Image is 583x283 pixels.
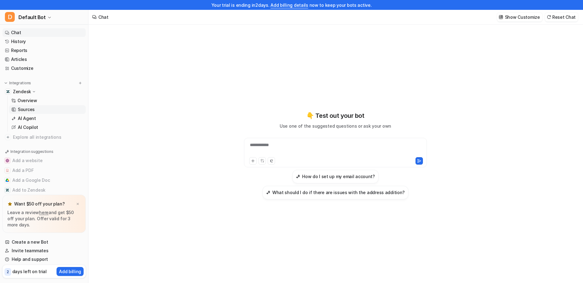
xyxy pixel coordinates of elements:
[7,209,81,228] p: Leave a review and get $50 off your plan. Offer valid for 3 more days.
[18,13,46,22] span: Default Bot
[98,14,108,20] div: Chat
[262,186,408,199] button: What should I do if there are issues with the address addition?What should I do if there are issu...
[76,202,80,206] img: x
[6,159,9,162] img: Add a website
[14,201,65,207] p: Want $50 off your plan?
[18,106,35,113] p: Sources
[280,123,391,129] p: Use one of the suggested questions or ask your own
[2,55,86,64] a: Articles
[78,81,82,85] img: menu_add.svg
[6,188,9,192] img: Add to Zendesk
[9,96,86,105] a: Overview
[2,28,86,37] a: Chat
[7,201,12,206] img: star
[12,268,47,275] p: days left on trial
[2,37,86,46] a: History
[302,173,375,180] h3: How do I set up my email account?
[9,105,86,114] a: Sources
[9,114,86,123] a: AI Agent
[2,185,86,195] button: Add to ZendeskAdd to Zendesk
[2,165,86,175] button: Add a PDFAdd a PDF
[59,268,81,275] p: Add billing
[2,238,86,246] a: Create a new Bot
[272,189,405,196] h3: What should I do if there are issues with the address addition?
[18,98,37,104] p: Overview
[2,133,86,141] a: Explore all integrations
[2,175,86,185] button: Add a Google DocAdd a Google Doc
[18,115,36,122] p: AI Agent
[5,134,11,140] img: explore all integrations
[2,255,86,264] a: Help and support
[2,246,86,255] a: Invite teammates
[6,178,9,182] img: Add a Google Doc
[2,156,86,165] button: Add a websiteAdd a website
[9,81,31,86] p: Integrations
[499,15,503,19] img: customize
[292,170,379,183] button: How do I set up my email account?How do I set up my email account?
[6,90,10,94] img: Zendesk
[13,132,83,142] span: Explore all integrations
[306,111,364,120] p: 👇 Test out your bot
[7,269,9,275] p: 2
[2,46,86,55] a: Reports
[10,149,53,154] p: Integration suggestions
[2,80,33,86] button: Integrations
[9,123,86,132] a: AI Copilot
[18,124,38,130] p: AI Copilot
[296,174,300,179] img: How do I set up my email account?
[57,267,84,276] button: Add billing
[547,15,551,19] img: reset
[266,190,270,195] img: What should I do if there are issues with the address addition?
[4,81,8,85] img: expand menu
[13,89,31,95] p: Zendesk
[497,13,542,22] button: Show Customize
[5,12,15,22] span: D
[505,14,540,20] p: Show Customize
[2,64,86,73] a: Customize
[270,2,308,8] a: Add billing details
[545,13,578,22] button: Reset Chat
[6,169,9,172] img: Add a PDF
[39,210,49,215] a: here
